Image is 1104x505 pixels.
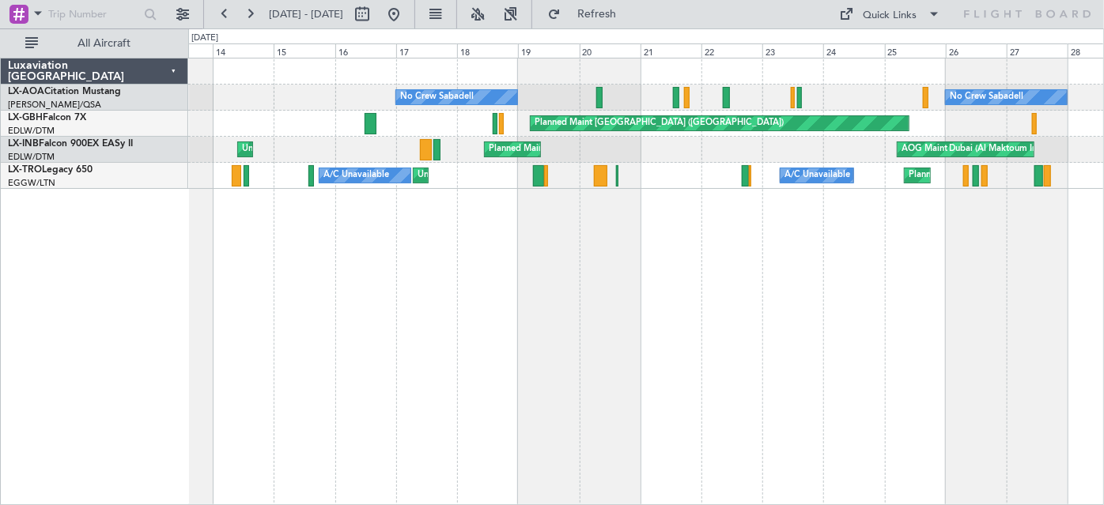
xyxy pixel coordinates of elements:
div: 15 [274,43,335,58]
a: LX-INBFalcon 900EX EASy II [8,139,133,149]
a: LX-AOACitation Mustang [8,87,121,96]
div: Planned Maint [GEOGRAPHIC_DATA] ([GEOGRAPHIC_DATA]) [535,111,784,135]
div: 16 [335,43,396,58]
a: EDLW/DTM [8,151,55,163]
div: Unplanned Maint [GEOGRAPHIC_DATA] ([GEOGRAPHIC_DATA]) [242,138,502,161]
div: 24 [823,43,884,58]
button: Quick Links [832,2,949,27]
div: 27 [1007,43,1068,58]
div: 14 [213,43,274,58]
span: LX-AOA [8,87,44,96]
span: Refresh [564,9,630,20]
div: A/C Unavailable [785,164,850,187]
div: 19 [518,43,579,58]
div: No Crew Sabadell [950,85,1023,109]
div: 26 [946,43,1007,58]
a: [PERSON_NAME]/QSA [8,99,101,111]
div: 22 [701,43,762,58]
div: Unplanned Maint Dusseldorf [418,164,532,187]
button: Refresh [540,2,635,27]
div: 21 [641,43,701,58]
div: No Crew Sabadell [400,85,474,109]
div: Quick Links [864,8,917,24]
span: LX-TRO [8,165,42,175]
div: 20 [580,43,641,58]
a: EGGW/LTN [8,177,55,189]
div: 17 [396,43,457,58]
div: AOG Maint Dubai (Al Maktoum Intl) [902,138,1045,161]
span: All Aircraft [41,38,167,49]
div: 25 [885,43,946,58]
span: [DATE] - [DATE] [269,7,343,21]
span: LX-GBH [8,113,43,122]
a: LX-TROLegacy 650 [8,165,93,175]
button: All Aircraft [17,31,172,56]
div: Planned Maint Dubai (Al Maktoum Intl) [489,138,645,161]
input: Trip Number [48,2,139,26]
a: EDLW/DTM [8,125,55,137]
div: 18 [457,43,518,58]
a: LX-GBHFalcon 7X [8,113,86,122]
div: A/C Unavailable [323,164,389,187]
div: [DATE] [191,32,218,45]
div: 23 [762,43,823,58]
span: LX-INB [8,139,39,149]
